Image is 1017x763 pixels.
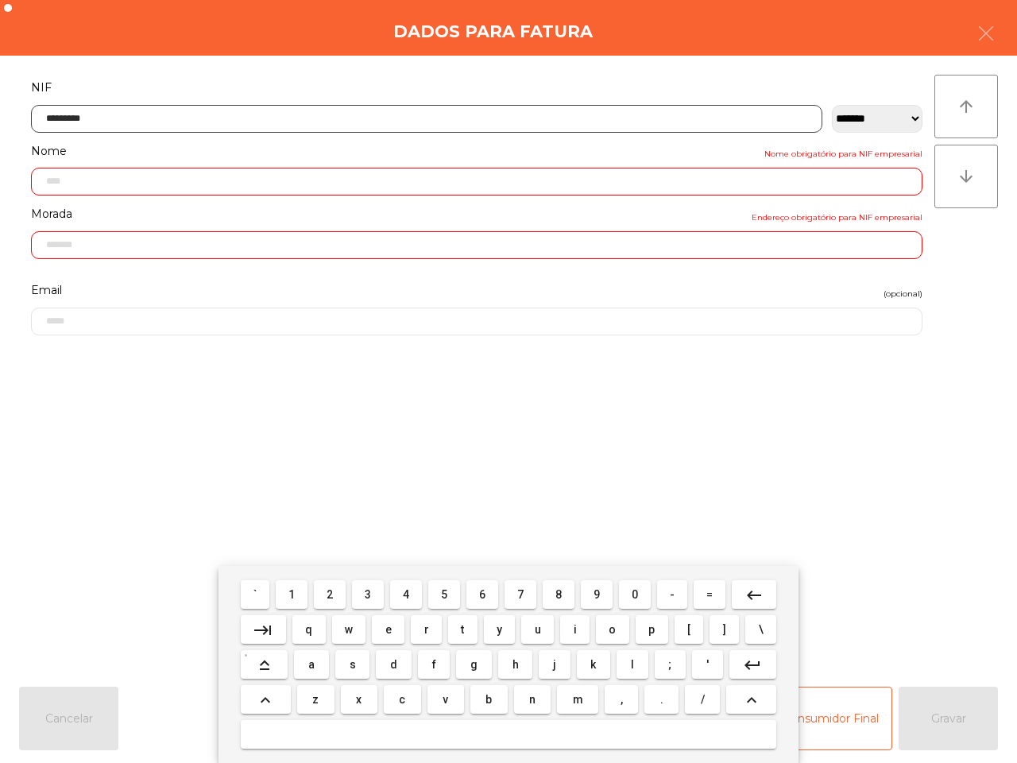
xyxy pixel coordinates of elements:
span: r [424,623,429,636]
span: d [390,658,397,671]
span: 4 [403,588,409,601]
mat-icon: keyboard_arrow_up [256,691,275,710]
span: Endereço obrigatório para NIF empresarial [752,210,922,225]
span: 8 [555,588,562,601]
button: arrow_downward [934,145,998,208]
span: ' [706,658,709,671]
span: Nome [31,141,67,162]
span: g [470,658,478,671]
span: y [497,623,502,636]
span: j [553,658,556,671]
span: u [535,623,541,636]
mat-icon: keyboard_return [743,656,762,675]
span: - [670,588,675,601]
span: z [312,693,319,706]
span: i [574,623,577,636]
mat-icon: keyboard_arrow_up [742,691,761,710]
mat-icon: keyboard_backspace [744,586,764,605]
span: . [660,693,663,706]
span: v [443,693,448,706]
span: Nome obrigatório para NIF empresarial [764,146,922,161]
mat-icon: keyboard_capslock [255,656,274,675]
span: t [461,623,464,636]
span: h [512,658,519,671]
span: k [590,658,596,671]
span: 2 [327,588,333,601]
span: 1 [288,588,295,601]
span: = [706,588,713,601]
span: Email [31,280,62,301]
span: e [385,623,392,636]
span: o [609,623,616,636]
i: arrow_upward [957,97,976,116]
span: 7 [517,588,524,601]
span: c [399,693,405,706]
span: 3 [365,588,371,601]
h4: Dados para Fatura [393,20,593,44]
span: 5 [441,588,447,601]
span: ` [253,588,257,601]
span: ; [668,658,671,671]
span: 0 [632,588,638,601]
span: s [350,658,356,671]
button: arrow_upward [934,75,998,138]
mat-icon: keyboard_tab [253,621,273,640]
span: 9 [594,588,600,601]
span: / [701,693,705,706]
span: w [345,623,353,636]
span: a [308,658,315,671]
span: \ [759,623,764,636]
span: f [432,658,436,671]
span: ] [723,623,726,636]
span: n [529,693,536,706]
span: m [573,693,583,706]
span: b [485,693,492,706]
span: q [305,623,312,636]
span: Morada [31,203,72,225]
span: [ [687,623,690,636]
span: (opcional) [884,286,922,301]
i: arrow_downward [957,167,976,186]
span: , [621,693,623,706]
span: NIF [31,77,52,99]
span: l [631,658,634,671]
span: x [356,693,362,706]
span: p [648,623,655,636]
span: 6 [479,588,485,601]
